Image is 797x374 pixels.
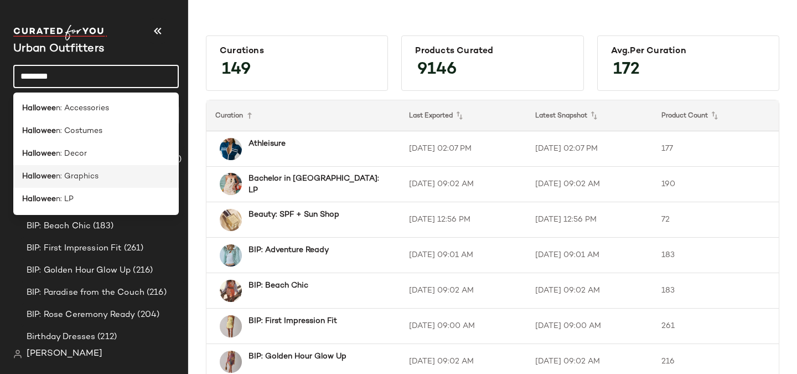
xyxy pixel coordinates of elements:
td: 177 [653,131,779,167]
td: [DATE] 12:56 PM [526,202,653,238]
span: n: Accessories [56,103,109,114]
b: Athleisure [249,138,286,150]
b: BIP: First Impression Fit [249,315,337,327]
img: 100596915_079_b [220,315,242,337]
span: BIP: Rose Ceremony Ready [27,309,135,321]
b: BIP: Beach Chic [249,280,308,291]
b: Hallowee [22,125,56,137]
img: 101347516_000_b [220,351,242,373]
th: Product Count [653,100,779,131]
span: Current Company Name [13,43,104,55]
span: n: Graphics [56,171,99,182]
td: [DATE] 09:01 AM [400,238,526,273]
img: cfy_white_logo.C9jOOHJF.svg [13,25,107,40]
td: [DATE] 09:02 AM [400,273,526,309]
b: BIP: Adventure Ready [249,244,329,256]
span: 149 [211,50,262,90]
b: Hallowee [22,193,56,205]
td: 261 [653,309,779,344]
span: (212) [95,331,117,344]
b: BIP: Golden Hour Glow Up [249,351,346,362]
span: (216) [131,264,153,277]
th: Latest Snapshot [526,100,653,131]
td: [DATE] 09:02 AM [400,167,526,202]
span: (216) [144,286,167,299]
td: [DATE] 09:02 AM [526,273,653,309]
td: [DATE] 09:02 AM [526,167,653,202]
div: Products Curated [415,46,570,57]
b: Hallowee [22,171,56,182]
th: Curation [206,100,400,131]
span: n: Decor [56,148,87,160]
td: [DATE] 12:56 PM [400,202,526,238]
td: [DATE] 02:07 PM [526,131,653,167]
span: BIP: First Impression Fit [27,242,122,255]
span: (204) [135,309,159,321]
img: 96651559_038_b [220,244,242,267]
b: Bachelor in [GEOGRAPHIC_DATA]: LP [249,173,380,196]
td: [DATE] 02:07 PM [400,131,526,167]
img: 54308812_023_b [220,209,242,231]
td: [DATE] 09:00 AM [526,309,653,344]
span: BIP: Golden Hour Glow Up [27,264,131,277]
td: 183 [653,273,779,309]
img: svg%3e [13,350,22,358]
span: BIP: Beach Chic [27,220,91,233]
img: 98247711_087_b [220,280,242,302]
img: 101256782_042_b [220,138,242,160]
td: 183 [653,238,779,273]
td: [DATE] 09:00 AM [400,309,526,344]
div: Avg.per Curation [611,46,765,57]
span: BIP: Paradise from the Couch [27,286,144,299]
td: 190 [653,167,779,202]
span: (261) [122,242,144,255]
span: 172 [602,50,651,90]
span: 9146 [406,50,468,90]
span: (183) [91,220,113,233]
td: 72 [653,202,779,238]
span: n: LP [56,193,74,205]
img: 99180069_079_b [220,173,242,195]
b: Hallowee [22,148,56,160]
th: Last Exported [400,100,526,131]
td: [DATE] 09:01 AM [526,238,653,273]
span: n: Costumes [56,125,102,137]
span: [PERSON_NAME] [27,347,102,361]
div: Curations [220,46,374,57]
b: Hallowee [22,103,56,114]
b: Beauty: SPF + Sun Shop [249,209,339,221]
span: Birthday Dresses [27,331,95,344]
